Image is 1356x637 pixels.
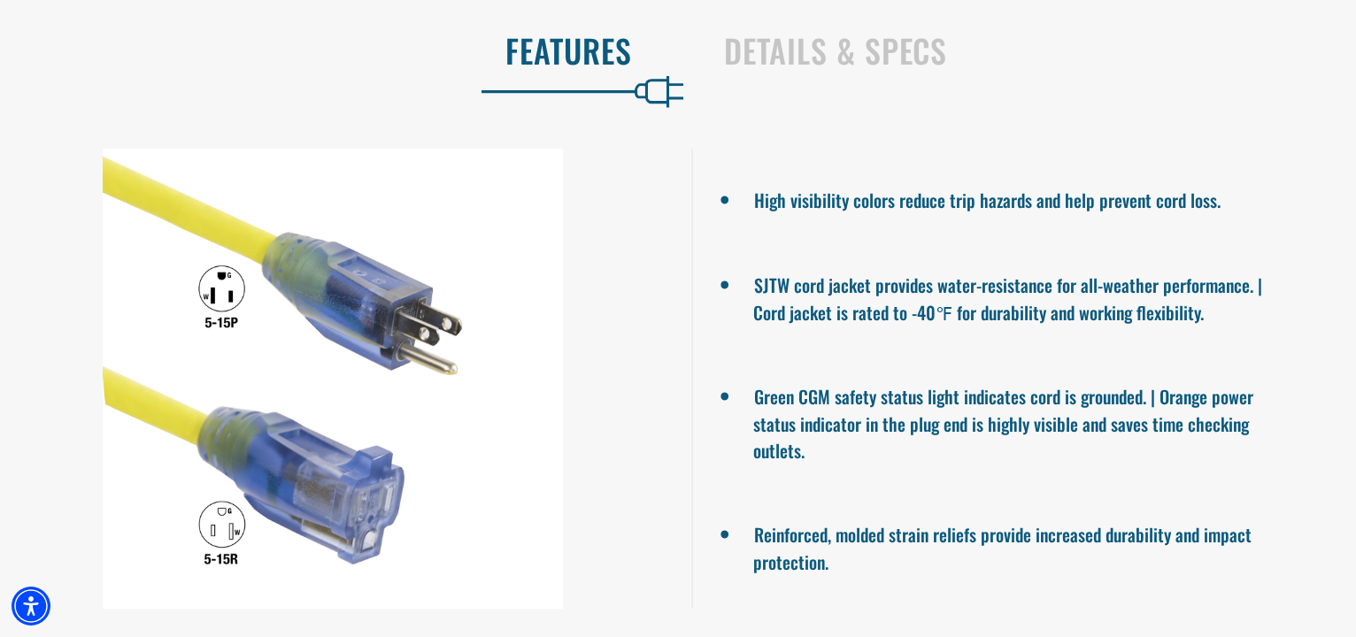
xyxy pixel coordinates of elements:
[37,32,632,69] h2: Features
[753,379,1294,464] li: Green CGM safety status light indicates cord is grounded. | Orange power status indicator in the ...
[724,32,1319,69] h2: Details & Specs
[753,182,1294,214] li: High visibility colors reduce trip hazards and help prevent cord loss.
[753,267,1294,326] li: SJTW cord jacket provides water-resistance for all-weather performance. | Cord jacket is rated to...
[753,517,1294,575] li: Reinforced, molded strain reliefs provide increased durability and impact protection.
[12,587,50,625] div: Accessibility Menu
